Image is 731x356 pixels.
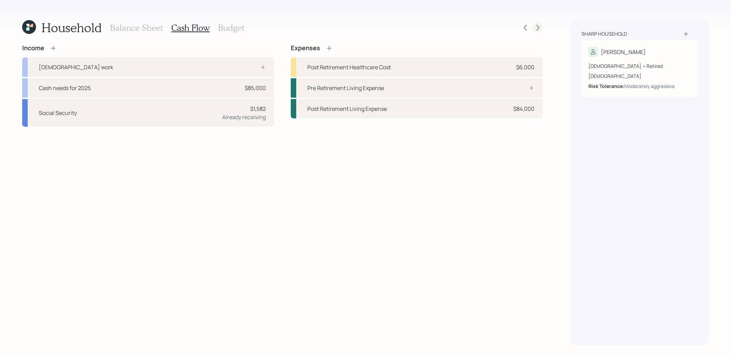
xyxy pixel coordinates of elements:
h3: Cash Flow [171,23,210,33]
div: [DEMOGRAPHIC_DATA] • Retired [588,62,691,70]
h3: Balance Sheet [110,23,163,33]
div: Already receiving [222,113,266,121]
h1: Household [42,20,102,35]
div: Social Security [39,109,77,117]
b: Risk Tolerance: [588,83,624,89]
div: $6,000 [516,63,534,71]
div: $85,000 [245,84,266,92]
h4: Income [22,44,44,52]
h3: Budget [218,23,244,33]
div: [DEMOGRAPHIC_DATA] work [39,63,113,71]
div: Sharp household [581,30,627,37]
div: Post Retirement Living Expense [307,105,387,113]
div: [PERSON_NAME] [601,48,646,56]
div: Pre Retirement Living Expense [307,84,384,92]
div: Moderately aggressive [624,82,675,90]
div: Post Retirement Healthcare Cost [307,63,391,71]
h4: Expenses [291,44,320,52]
div: Cash needs for 2025 [39,84,91,92]
div: $1,582 [250,105,266,113]
div: $84,000 [513,105,534,113]
div: [DEMOGRAPHIC_DATA] [588,72,691,80]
